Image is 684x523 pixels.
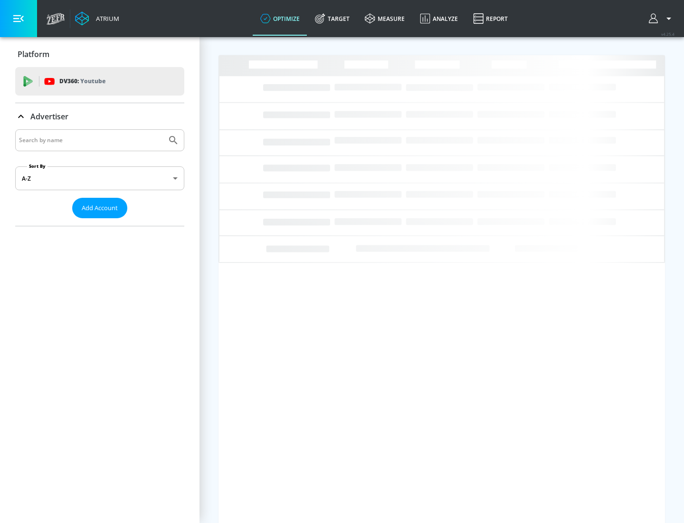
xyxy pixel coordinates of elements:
div: Advertiser [15,129,184,226]
a: Analyze [412,1,465,36]
div: Platform [15,41,184,68]
span: v 4.25.4 [661,31,674,37]
a: Atrium [75,11,119,26]
input: Search by name [19,134,163,146]
a: optimize [253,1,307,36]
button: Add Account [72,198,127,218]
label: Sort By [27,163,47,169]
a: Report [465,1,515,36]
span: Add Account [82,203,118,213]
p: Youtube [80,76,105,86]
div: DV360: Youtube [15,67,184,96]
nav: list of Advertiser [15,218,184,226]
p: Advertiser [30,111,68,122]
p: Platform [18,49,49,59]
a: Target [307,1,357,36]
div: A-Z [15,166,184,190]
a: measure [357,1,412,36]
div: Atrium [92,14,119,23]
p: DV360: [59,76,105,87]
div: Advertiser [15,103,184,130]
